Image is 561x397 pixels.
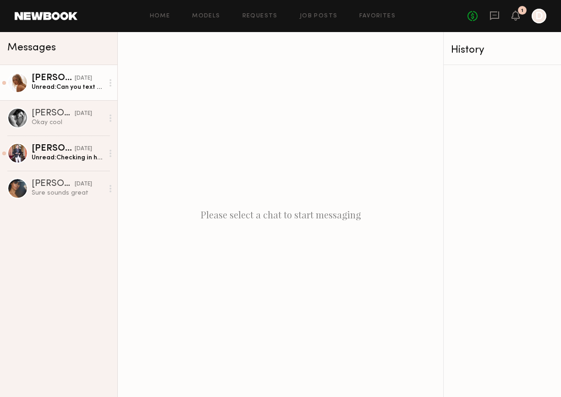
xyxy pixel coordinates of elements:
div: Okay cool [32,118,104,127]
div: [PERSON_NAME] [32,74,75,83]
div: [PERSON_NAME] [32,179,75,189]
a: Favorites [359,13,396,19]
div: [DATE] [75,109,92,118]
div: Please select a chat to start messaging [118,32,443,397]
span: Messages [7,43,56,53]
div: Unread: Checking in here :) [32,153,104,162]
a: D [532,9,546,23]
div: History [451,45,554,55]
div: [PERSON_NAME] [32,144,75,153]
div: [PERSON_NAME] [32,109,75,118]
a: Models [192,13,220,19]
a: Job Posts [300,13,338,19]
div: [DATE] [75,74,92,83]
div: [DATE] [75,145,92,153]
div: Sure sounds great [32,189,104,197]
div: 1 [521,8,523,13]
a: Home [150,13,170,19]
div: [DATE] [75,180,92,189]
a: Requests [242,13,278,19]
div: Unread: Can you text me plz our meeting location for [DATE]? [PHONE_NUMBER] [32,83,104,92]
